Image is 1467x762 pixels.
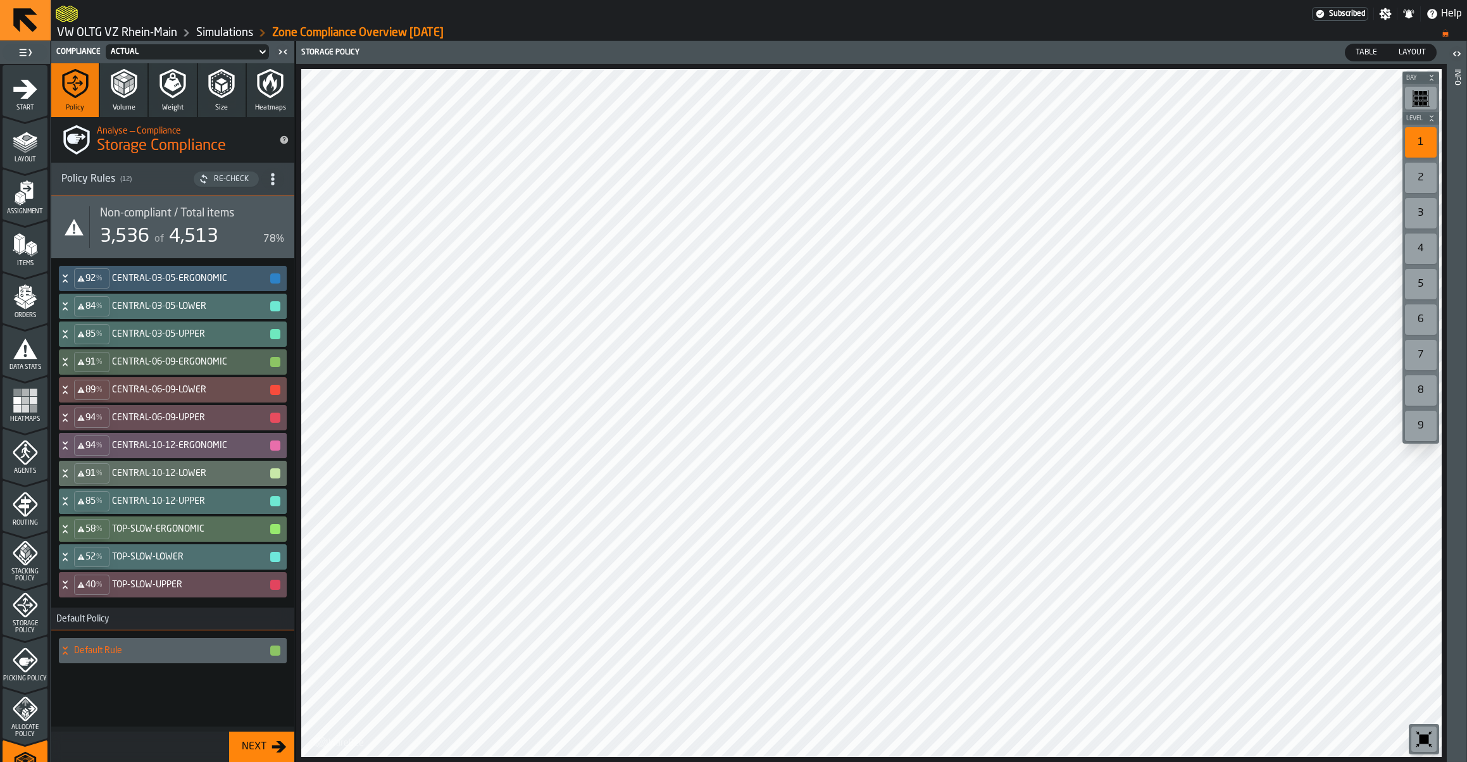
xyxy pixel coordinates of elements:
[194,172,259,187] button: button-Re-Check
[3,117,47,168] li: menu Layout
[1405,234,1437,264] div: 4
[3,568,47,582] span: Stacking Policy
[100,206,234,220] span: Non-compliant / Total items
[112,468,269,478] h4: CENTRAL-10-12-LOWER
[96,441,103,450] span: %
[3,208,47,215] span: Assignment
[85,385,96,395] span: 89
[270,440,280,451] button: button-
[85,552,96,562] span: 52
[3,428,47,479] li: menu Agents
[270,580,280,590] button: button-
[270,385,280,395] button: button-
[1345,44,1387,61] div: thumb
[56,47,101,56] span: Compliance
[1405,198,1437,228] div: 3
[270,552,280,562] button: button-
[1388,44,1437,61] label: button-switch-multi-Layout
[59,377,282,403] div: CENTRAL-06-09-LOWER
[61,172,191,187] div: Policy Rules
[209,175,254,184] div: Re-Check
[1402,72,1439,84] button: button-
[112,301,269,311] h4: CENTRAL-03-05-LOWER
[85,496,96,506] span: 85
[51,163,294,196] h3: title-section-[object Object]
[270,496,280,506] button: button-
[59,572,282,597] div: TOP-SLOW-UPPER
[1402,112,1439,125] button: button-
[1402,84,1439,112] div: button-toolbar-undefined
[97,136,226,156] span: Storage Compliance
[3,584,47,635] li: menu Storage Policy
[85,580,96,590] span: 40
[51,117,294,163] div: title-Storage Compliance
[112,357,269,367] h4: CENTRAL-06-09-ERGONOMIC
[270,329,280,339] button: button-
[51,614,109,624] span: Default Policy
[59,516,282,542] div: TOP-SLOW-ERGONOMIC
[1402,337,1439,373] div: button-toolbar-undefined
[112,440,269,451] h4: CENTRAL-10-12-ERGONOMIC
[96,580,103,589] span: %
[3,468,47,475] span: Agents
[85,301,96,311] span: 84
[1402,373,1439,408] div: button-toolbar-undefined
[1448,44,1466,66] label: button-toggle-Open
[112,329,269,339] h4: CENTRAL-03-05-UPPER
[3,532,47,583] li: menu Stacking Policy
[120,175,132,184] span: ( 12 )
[270,646,280,656] button: button-
[1409,724,1439,754] div: button-toolbar-undefined
[3,377,47,427] li: menu Heatmaps
[51,196,294,258] div: stat-Non-compliant / Total items
[96,497,103,506] span: %
[113,104,135,112] span: Volume
[1405,375,1437,406] div: 8
[3,724,47,738] span: Allocate Policy
[85,273,96,284] span: 92
[66,104,84,112] span: Policy
[270,468,280,478] button: button-
[59,294,282,319] div: CENTRAL-03-05-LOWER
[3,520,47,527] span: Routing
[299,48,873,57] div: Storage Policy
[85,329,96,339] span: 85
[96,553,103,561] span: %
[59,266,282,291] div: CENTRAL-03-05-ERGONOMIC
[1402,231,1439,266] div: button-toolbar-undefined
[3,416,47,423] span: Heatmaps
[237,739,272,754] div: Next
[1402,160,1439,196] div: button-toolbar-undefined
[1374,8,1397,20] label: button-toggle-Settings
[1402,125,1439,160] div: button-toolbar-undefined
[1312,7,1368,21] div: Menu Subscription
[270,357,280,367] button: button-
[100,206,284,220] div: Title
[270,524,280,534] button: button-
[1351,47,1382,58] span: Table
[85,468,96,478] span: 91
[1345,44,1388,61] label: button-switch-multi-Table
[85,413,96,423] span: 94
[3,221,47,272] li: menu Items
[112,552,269,562] h4: TOP-SLOW-LOWER
[1402,302,1439,337] div: button-toolbar-undefined
[59,544,282,570] div: TOP-SLOW-LOWER
[1405,304,1437,335] div: 6
[96,302,103,311] span: %
[3,104,47,111] span: Start
[274,44,292,59] label: button-toggle-Close me
[112,413,269,423] h4: CENTRAL-06-09-UPPER
[111,47,251,56] div: DropdownMenuValue-8be1462f-8aa4-4233-97c1-f1558b63bdaf
[270,273,280,284] button: button-
[96,358,103,366] span: %
[3,273,47,323] li: menu Orders
[3,688,47,739] li: menu Allocate Policy
[112,496,269,506] h4: CENTRAL-10-12-UPPER
[59,489,282,514] div: CENTRAL-10-12-UPPER
[1405,163,1437,193] div: 2
[3,44,47,61] label: button-toggle-Toggle Full Menu
[1421,6,1467,22] label: button-toggle-Help
[74,646,269,656] h4: Default Rule
[59,405,282,430] div: CENTRAL-06-09-UPPER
